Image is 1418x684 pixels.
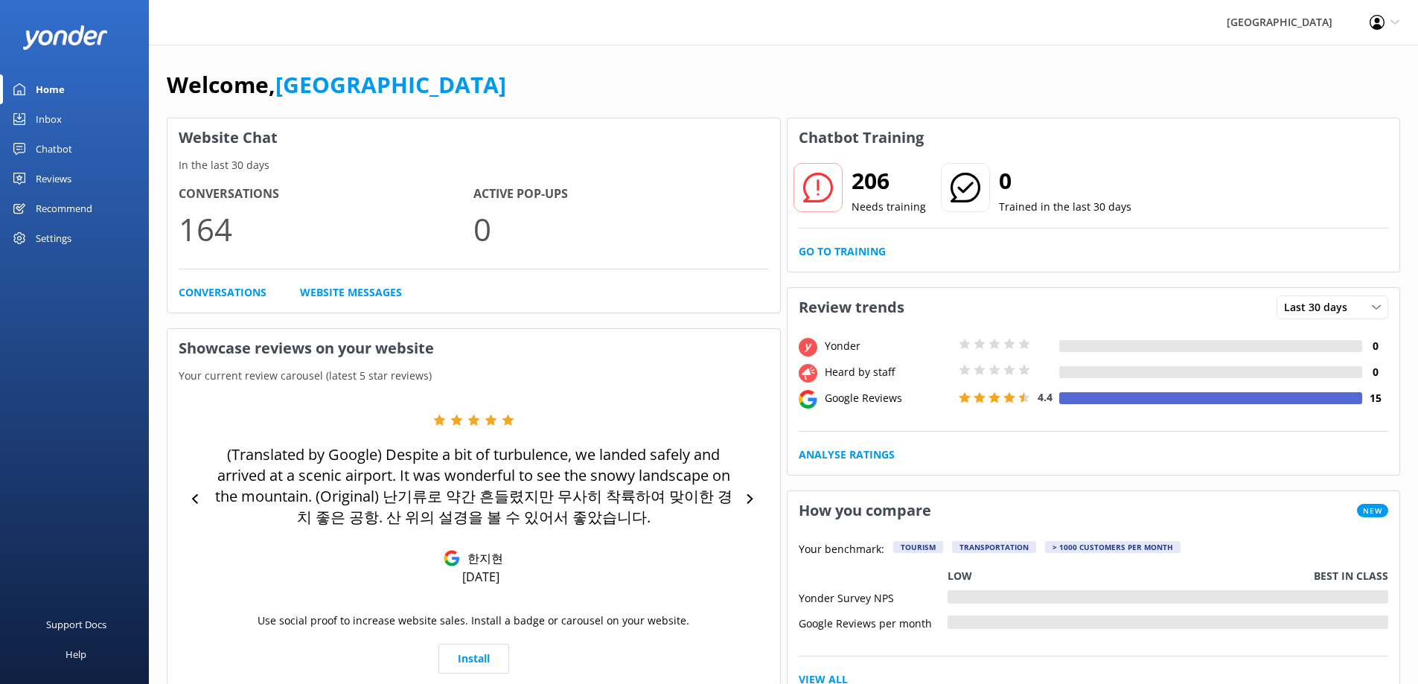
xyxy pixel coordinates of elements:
[821,338,955,354] div: Yonder
[1362,390,1388,406] h4: 15
[952,541,1036,553] div: Transportation
[444,550,460,566] img: Google Reviews
[462,569,499,585] p: [DATE]
[22,25,108,50] img: yonder-white-logo.png
[208,444,739,528] p: (Translated by Google) Despite a bit of turbulence, we landed safely and arrived at a scenic airp...
[300,284,402,301] a: Website Messages
[1362,364,1388,380] h4: 0
[788,118,935,157] h3: Chatbot Training
[167,118,780,157] h3: Website Chat
[438,644,509,674] a: Install
[179,185,473,204] h4: Conversations
[36,74,65,104] div: Home
[1038,390,1053,404] span: 4.4
[893,541,943,553] div: Tourism
[66,639,86,669] div: Help
[999,163,1131,199] h2: 0
[799,447,895,463] a: Analyse Ratings
[1045,541,1181,553] div: > 1000 customers per month
[46,610,106,639] div: Support Docs
[167,67,506,103] h1: Welcome,
[167,157,780,173] p: In the last 30 days
[821,390,955,406] div: Google Reviews
[36,164,71,194] div: Reviews
[473,204,768,254] p: 0
[799,590,948,604] div: Yonder Survey NPS
[1362,338,1388,354] h4: 0
[788,288,916,327] h3: Review trends
[460,550,503,566] p: 한지현
[852,163,926,199] h2: 206
[36,134,72,164] div: Chatbot
[179,284,266,301] a: Conversations
[36,104,62,134] div: Inbox
[799,541,884,559] p: Your benchmark:
[1314,568,1388,584] p: Best in class
[1284,299,1356,316] span: Last 30 days
[36,194,92,223] div: Recommend
[1357,504,1388,517] span: New
[167,368,780,384] p: Your current review carousel (latest 5 star reviews)
[821,364,955,380] div: Heard by staff
[799,616,948,629] div: Google Reviews per month
[948,568,972,584] p: Low
[36,223,71,253] div: Settings
[275,69,506,100] a: [GEOGRAPHIC_DATA]
[179,204,473,254] p: 164
[258,613,689,629] p: Use social proof to increase website sales. Install a badge or carousel on your website.
[473,185,768,204] h4: Active Pop-ups
[167,329,780,368] h3: Showcase reviews on your website
[788,491,942,530] h3: How you compare
[852,199,926,215] p: Needs training
[999,199,1131,215] p: Trained in the last 30 days
[799,243,886,260] a: Go to Training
